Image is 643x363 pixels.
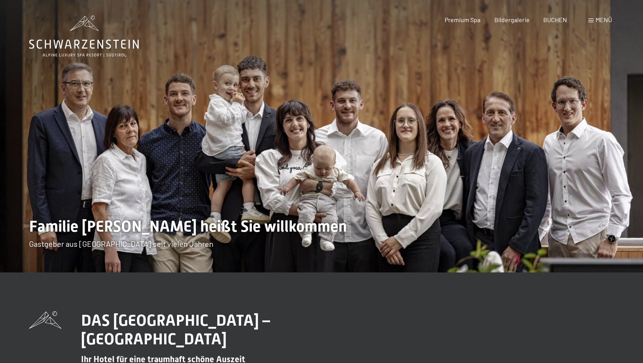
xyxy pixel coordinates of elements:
[543,16,567,23] a: BUCHEN
[81,311,270,348] span: DAS [GEOGRAPHIC_DATA] – [GEOGRAPHIC_DATA]
[596,16,612,23] span: Menü
[445,16,480,23] a: Premium Spa
[29,217,347,236] span: Familie [PERSON_NAME] heißt Sie willkommen
[29,239,213,248] span: Gastgeber aus [GEOGRAPHIC_DATA] seit vielen Jahren
[494,16,530,23] a: Bildergalerie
